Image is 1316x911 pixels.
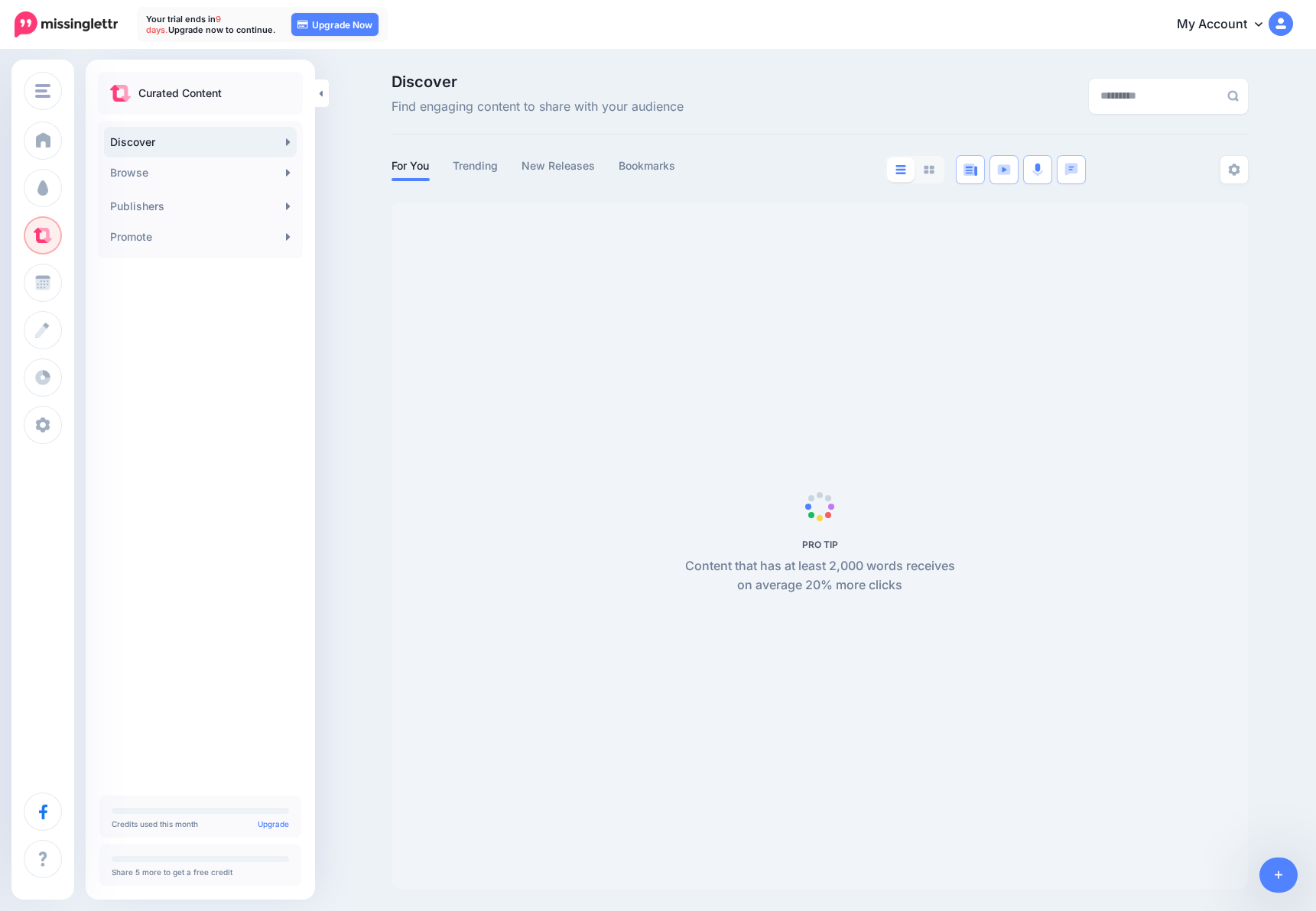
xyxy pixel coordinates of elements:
a: Upgrade Now [291,13,379,36]
a: Publishers [104,191,297,222]
img: chat-square-blue.png [1064,163,1078,176]
span: 9 days. [146,14,221,35]
p: Your trial ends in Upgrade now to continue. [146,14,276,35]
a: Discover [104,127,297,157]
a: Promote [104,222,297,252]
img: search-grey-6.png [1227,90,1239,102]
img: video-blue.png [997,164,1011,175]
a: Browse [104,157,297,188]
img: settings-grey.png [1228,164,1240,176]
img: Missinglettr [15,11,118,37]
a: For You [392,157,430,175]
p: Curated Content [138,84,222,102]
a: My Account [1162,6,1293,44]
img: curate.png [110,85,131,102]
a: Trending [453,157,499,175]
span: Find engaging content to share with your audience [392,97,684,117]
a: Bookmarks [619,157,676,175]
a: New Releases [522,157,596,175]
h5: PRO TIP [677,539,963,550]
span: Discover [392,74,684,89]
img: menu.png [35,84,50,98]
img: list-blue.png [895,165,906,174]
img: grid-grey.png [924,165,934,174]
img: article-blue.png [963,164,977,176]
img: microphone.png [1032,163,1043,177]
p: Content that has at least 2,000 words receives on average 20% more clicks [677,556,963,596]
